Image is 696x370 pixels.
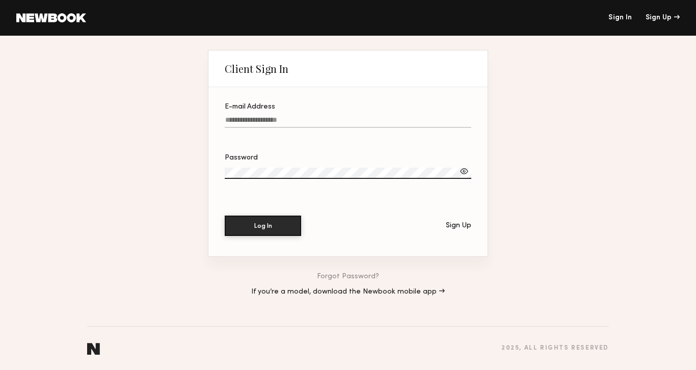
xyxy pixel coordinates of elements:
[225,216,301,236] button: Log In
[608,14,632,21] a: Sign In
[225,116,471,128] input: E-mail Address
[225,154,471,162] div: Password
[225,103,471,111] div: E-mail Address
[446,222,471,229] div: Sign Up
[225,168,471,179] input: Password
[646,14,680,21] div: Sign Up
[501,345,609,352] div: 2025 , all rights reserved
[225,63,288,75] div: Client Sign In
[317,273,379,280] a: Forgot Password?
[251,288,445,296] a: If you’re a model, download the Newbook mobile app →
